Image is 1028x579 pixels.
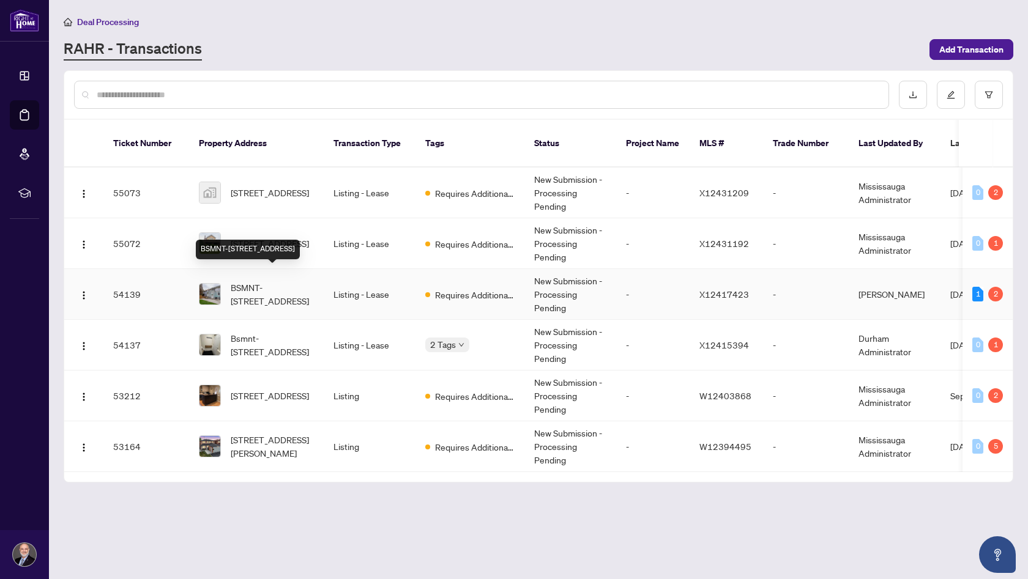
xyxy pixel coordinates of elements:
[103,269,189,320] td: 54139
[616,120,690,168] th: Project Name
[699,187,749,198] span: X12431209
[950,339,977,350] span: [DATE]
[74,335,94,355] button: Logo
[937,81,965,109] button: edit
[849,269,940,320] td: [PERSON_NAME]
[763,218,849,269] td: -
[972,337,983,352] div: 0
[899,81,927,109] button: download
[435,440,515,454] span: Requires Additional Docs
[616,218,690,269] td: -
[524,120,616,168] th: Status
[324,168,415,218] td: Listing - Lease
[988,388,1003,403] div: 2
[972,439,983,454] div: 0
[79,189,89,199] img: Logo
[979,536,1016,573] button: Open asap
[939,40,1004,59] span: Add Transaction
[950,187,977,198] span: [DATE]
[849,218,940,269] td: Mississauga Administrator
[231,281,314,308] span: BSMNT-[STREET_ADDRESS]
[524,269,616,320] td: New Submission - Processing Pending
[616,168,690,218] td: -
[616,371,690,421] td: -
[524,371,616,421] td: New Submission - Processing Pending
[103,218,189,269] td: 55072
[616,269,690,320] td: -
[64,39,202,61] a: RAHR - Transactions
[74,386,94,405] button: Logo
[64,18,72,26] span: home
[763,371,849,421] td: -
[690,120,763,168] th: MLS #
[103,120,189,168] th: Ticket Number
[849,168,940,218] td: Mississauga Administrator
[699,238,749,249] span: X12431192
[988,337,1003,352] div: 1
[763,269,849,320] td: -
[199,284,220,304] img: thumbnail-img
[616,421,690,472] td: -
[13,543,36,566] img: Profile Icon
[415,120,524,168] th: Tags
[74,284,94,304] button: Logo
[199,334,220,355] img: thumbnail-img
[929,39,1013,60] button: Add Transaction
[79,290,89,300] img: Logo
[79,443,89,452] img: Logo
[103,421,189,472] td: 53164
[231,186,309,199] span: [STREET_ADDRESS]
[79,341,89,351] img: Logo
[103,371,189,421] td: 53212
[458,342,464,348] span: down
[950,390,1005,401] span: Sep/19/2025
[74,437,94,456] button: Logo
[988,236,1003,251] div: 1
[972,287,983,301] div: 1
[699,390,751,401] span: W12403868
[77,17,139,28] span: Deal Processing
[199,182,220,203] img: thumbnail-img
[699,289,749,300] span: X12417423
[763,421,849,472] td: -
[972,236,983,251] div: 0
[74,234,94,253] button: Logo
[231,237,309,250] span: [STREET_ADDRESS]
[324,218,415,269] td: Listing - Lease
[524,320,616,371] td: New Submission - Processing Pending
[763,120,849,168] th: Trade Number
[199,436,220,457] img: thumbnail-img
[524,421,616,472] td: New Submission - Processing Pending
[435,237,515,251] span: Requires Additional Docs
[616,320,690,371] td: -
[524,168,616,218] td: New Submission - Processing Pending
[950,441,977,452] span: [DATE]
[324,371,415,421] td: Listing
[231,389,309,402] span: [STREET_ADDRESS]
[763,168,849,218] td: -
[435,288,515,301] span: Requires Additional Docs
[103,168,189,218] td: 55073
[435,186,515,200] span: Requires Additional Docs
[849,421,940,472] td: Mississauga Administrator
[324,120,415,168] th: Transaction Type
[103,320,189,371] td: 54137
[950,238,977,249] span: [DATE]
[435,389,515,403] span: Requires Additional Docs
[699,339,749,350] span: X12415394
[975,81,1003,109] button: filter
[972,185,983,200] div: 0
[199,385,220,406] img: thumbnail-img
[950,289,977,300] span: [DATE]
[909,90,917,99] span: download
[79,392,89,402] img: Logo
[524,218,616,269] td: New Submission - Processing Pending
[324,421,415,472] td: Listing
[196,240,300,259] div: BSMNT-[STREET_ADDRESS]
[10,9,39,32] img: logo
[430,337,456,352] span: 2 Tags
[231,433,314,460] span: [STREET_ADDRESS][PERSON_NAME]
[988,185,1003,200] div: 2
[189,120,324,168] th: Property Address
[972,388,983,403] div: 0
